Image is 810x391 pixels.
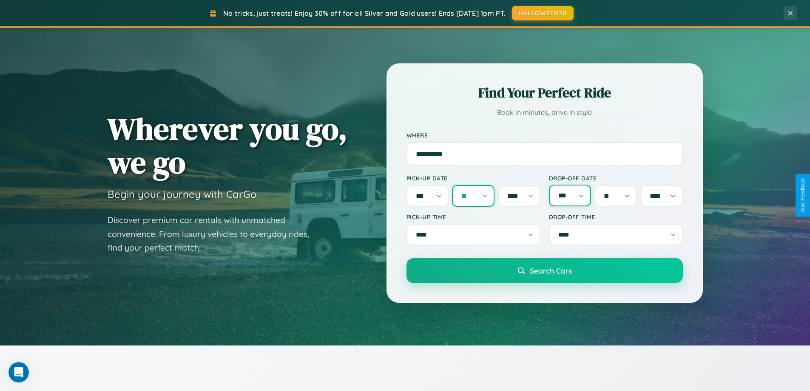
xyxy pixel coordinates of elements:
[549,174,683,182] label: Drop-off Date
[108,188,257,200] h3: Begin your journey with CarGo
[406,83,683,102] h2: Find Your Perfect Ride
[223,9,506,17] span: No tricks, just treats! Enjoy 30% off for all Silver and Gold users! Ends [DATE] 1pm PT.
[108,213,320,255] p: Discover premium car rentals with unmatched convenience. From luxury vehicles to everyday rides, ...
[800,178,806,213] div: Give Feedback
[530,266,572,275] span: Search Cars
[406,106,683,119] p: Book in minutes, drive in style
[9,362,29,382] iframe: Intercom live chat
[108,112,347,179] h1: Wherever you go, we go
[406,174,540,182] label: Pick-up Date
[406,131,683,139] label: Where
[549,213,683,220] label: Drop-off Time
[406,258,683,283] button: Search Cars
[512,6,574,20] button: HALLOWEEN30
[406,213,540,220] label: Pick-up Time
